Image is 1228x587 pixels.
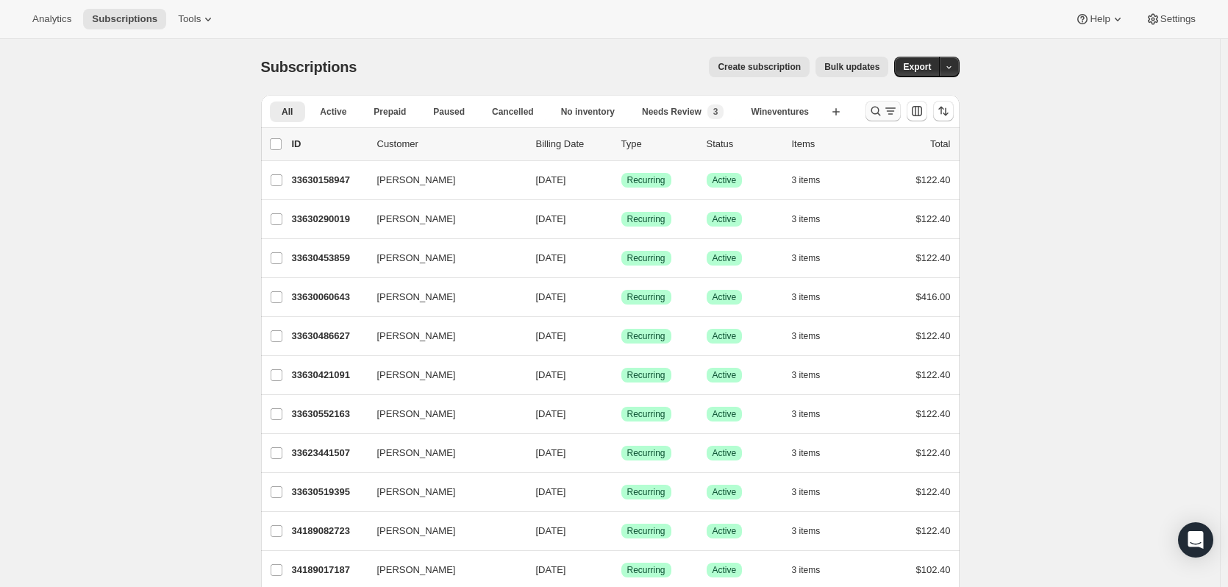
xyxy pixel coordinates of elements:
[292,137,951,152] div: IDCustomerBilling DateTypeStatusItemsTotal
[713,106,718,118] span: 3
[377,485,456,499] span: [PERSON_NAME]
[792,174,821,186] span: 3 items
[930,137,950,152] p: Total
[292,446,365,460] p: 33623441507
[933,101,954,121] button: Sort the results
[642,106,702,118] span: Needs Review
[292,563,365,577] p: 34189017187
[916,291,951,302] span: $416.00
[178,13,201,25] span: Tools
[536,447,566,458] span: [DATE]
[627,369,665,381] span: Recurring
[377,173,456,188] span: [PERSON_NAME]
[1090,13,1110,25] span: Help
[377,407,456,421] span: [PERSON_NAME]
[377,563,456,577] span: [PERSON_NAME]
[92,13,157,25] span: Subscriptions
[292,137,365,152] p: ID
[368,519,515,543] button: [PERSON_NAME]
[792,369,821,381] span: 3 items
[292,287,951,307] div: 33630060643[PERSON_NAME][DATE]SuccessRecurringSuccessActive3 items$416.00
[627,291,665,303] span: Recurring
[292,212,365,227] p: 33630290019
[536,252,566,263] span: [DATE]
[1066,9,1133,29] button: Help
[292,404,951,424] div: 33630552163[PERSON_NAME][DATE]SuccessRecurringSuccessActive3 items$122.40
[916,369,951,380] span: $122.40
[536,486,566,497] span: [DATE]
[536,174,566,185] span: [DATE]
[368,285,515,309] button: [PERSON_NAME]
[1160,13,1196,25] span: Settings
[320,106,346,118] span: Active
[916,252,951,263] span: $122.40
[169,9,224,29] button: Tools
[713,564,737,576] span: Active
[536,291,566,302] span: [DATE]
[713,252,737,264] span: Active
[751,106,809,118] span: Wineventures
[1178,522,1213,558] div: Open Intercom Messenger
[792,443,837,463] button: 3 items
[292,326,951,346] div: 33630486627[PERSON_NAME][DATE]SuccessRecurringSuccessActive3 items$122.40
[916,174,951,185] span: $122.40
[621,137,695,152] div: Type
[627,213,665,225] span: Recurring
[916,447,951,458] span: $122.40
[916,486,951,497] span: $122.40
[292,482,951,502] div: 33630519395[PERSON_NAME][DATE]SuccessRecurringSuccessActive3 items$122.40
[282,106,293,118] span: All
[713,447,737,459] span: Active
[536,564,566,575] span: [DATE]
[824,102,848,122] button: Create new view
[292,368,365,383] p: 33630421091
[83,9,166,29] button: Subscriptions
[792,365,837,385] button: 3 items
[292,290,365,305] p: 33630060643
[907,101,927,121] button: Customize table column order and visibility
[627,486,665,498] span: Recurring
[865,101,901,121] button: Search and filter results
[792,408,821,420] span: 3 items
[377,137,524,152] p: Customer
[792,521,837,541] button: 3 items
[433,106,465,118] span: Paused
[368,480,515,504] button: [PERSON_NAME]
[627,330,665,342] span: Recurring
[792,137,865,152] div: Items
[792,330,821,342] span: 3 items
[377,368,456,383] span: [PERSON_NAME]
[292,521,951,541] div: 34189082723[PERSON_NAME][DATE]SuccessRecurringSuccessActive3 items$122.40
[368,558,515,582] button: [PERSON_NAME]
[377,212,456,227] span: [PERSON_NAME]
[713,486,737,498] span: Active
[916,213,951,224] span: $122.40
[377,446,456,460] span: [PERSON_NAME]
[792,525,821,537] span: 3 items
[261,59,357,75] span: Subscriptions
[561,106,615,118] span: No inventory
[792,326,837,346] button: 3 items
[368,324,515,348] button: [PERSON_NAME]
[492,106,534,118] span: Cancelled
[627,408,665,420] span: Recurring
[713,408,737,420] span: Active
[368,363,515,387] button: [PERSON_NAME]
[627,252,665,264] span: Recurring
[536,525,566,536] span: [DATE]
[894,57,940,77] button: Export
[627,525,665,537] span: Recurring
[713,291,737,303] span: Active
[916,564,951,575] span: $102.40
[792,248,837,268] button: 3 items
[792,560,837,580] button: 3 items
[916,408,951,419] span: $122.40
[718,61,801,73] span: Create subscription
[627,447,665,459] span: Recurring
[713,525,737,537] span: Active
[292,443,951,463] div: 33623441507[PERSON_NAME][DATE]SuccessRecurringSuccessActive3 items$122.40
[536,137,610,152] p: Billing Date
[536,408,566,419] span: [DATE]
[916,525,951,536] span: $122.40
[916,330,951,341] span: $122.40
